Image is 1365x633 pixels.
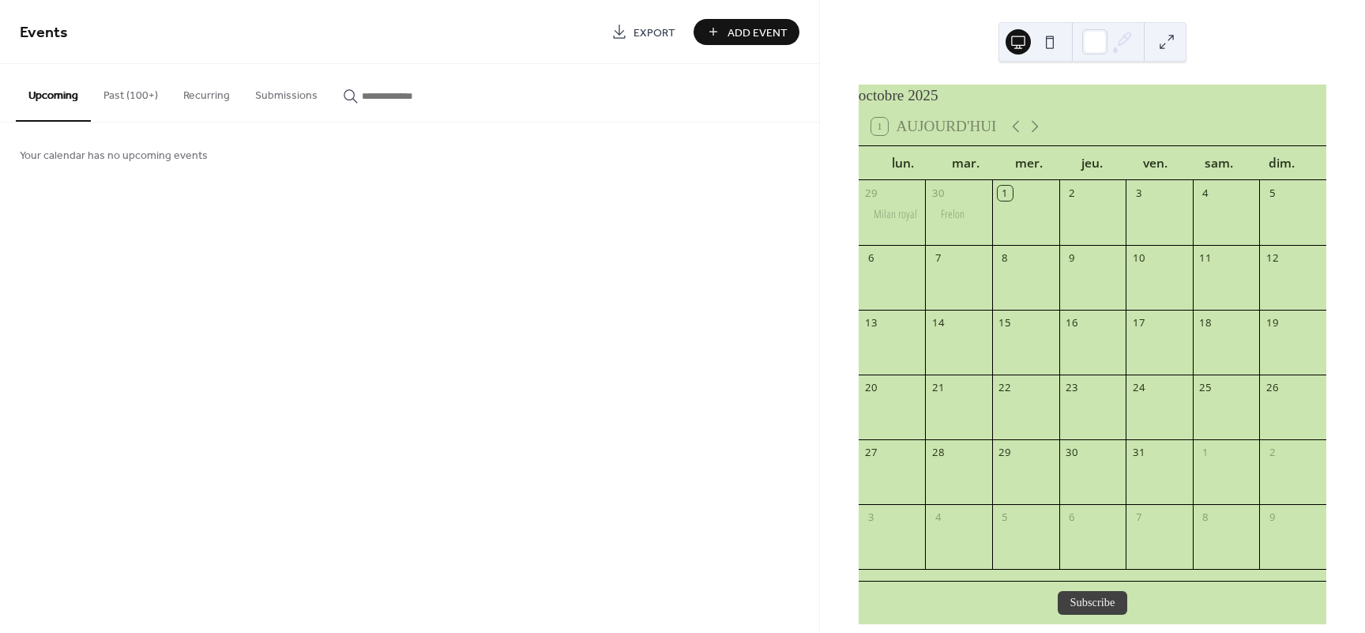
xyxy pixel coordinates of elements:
[998,446,1012,460] div: 29
[1198,511,1213,525] div: 8
[1265,315,1280,330] div: 19
[859,85,1326,107] div: octobre 2025
[1065,446,1079,460] div: 30
[20,148,208,164] span: Your calendar has no upcoming events
[1065,511,1079,525] div: 6
[1265,380,1280,394] div: 26
[1198,251,1213,265] div: 11
[1131,511,1145,525] div: 7
[728,24,788,41] span: Add Event
[859,206,926,222] div: Milan royal
[1058,591,1128,615] button: Subscribe
[998,315,1012,330] div: 15
[874,206,917,222] div: Milan royal
[1187,146,1250,180] div: sam.
[1131,380,1145,394] div: 24
[91,64,171,120] button: Past (100+)
[243,64,330,120] button: Submissions
[1198,380,1213,394] div: 25
[864,251,878,265] div: 6
[941,206,965,222] div: Frelon
[931,380,946,394] div: 21
[171,64,243,120] button: Recurring
[931,251,946,265] div: 7
[1131,251,1145,265] div: 10
[1131,186,1145,200] div: 3
[1265,251,1280,265] div: 12
[864,186,878,200] div: 29
[1061,146,1124,180] div: jeu.
[20,17,68,48] span: Events
[600,19,687,45] a: Export
[925,206,992,222] div: Frelon
[1065,380,1079,394] div: 23
[1250,146,1314,180] div: dim.
[1198,186,1213,200] div: 4
[1198,446,1213,460] div: 1
[998,146,1061,180] div: mer.
[1198,315,1213,330] div: 18
[864,446,878,460] div: 27
[1265,186,1280,200] div: 5
[864,380,878,394] div: 20
[998,186,1012,200] div: 1
[1065,315,1079,330] div: 16
[1131,315,1145,330] div: 17
[1265,511,1280,525] div: 9
[931,446,946,460] div: 28
[1065,251,1079,265] div: 9
[998,511,1012,525] div: 5
[864,315,878,330] div: 13
[931,186,946,200] div: 30
[1265,446,1280,460] div: 2
[16,64,91,122] button: Upcoming
[931,511,946,525] div: 4
[634,24,675,41] span: Export
[1065,186,1079,200] div: 2
[998,380,1012,394] div: 22
[871,146,934,180] div: lun.
[931,315,946,330] div: 14
[998,251,1012,265] div: 8
[1131,446,1145,460] div: 31
[864,511,878,525] div: 3
[1124,146,1187,180] div: ven.
[694,19,799,45] button: Add Event
[934,146,998,180] div: mar.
